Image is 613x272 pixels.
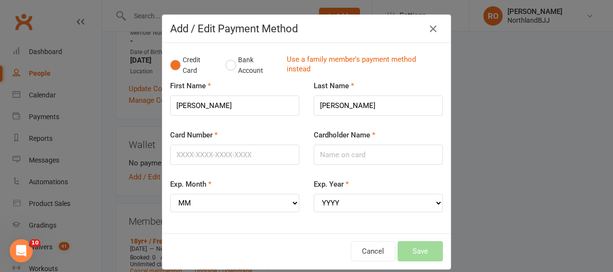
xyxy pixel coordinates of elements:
input: Name on card [314,145,443,165]
a: Use a family member's payment method instead [287,54,438,76]
button: Close [426,21,441,37]
label: Last Name [314,80,354,92]
label: First Name [170,80,211,92]
iframe: Intercom live chat [10,239,33,262]
h4: Add / Edit Payment Method [170,23,443,35]
label: Exp. Year [314,178,349,190]
input: XXXX-XXXX-XXXX-XXXX [170,145,299,165]
button: Cancel [351,241,395,261]
label: Exp. Month [170,178,212,190]
button: Credit Card [170,51,215,80]
label: Cardholder Name [314,129,375,141]
button: Bank Account [226,51,279,80]
span: 10 [29,239,40,247]
label: Card Number [170,129,218,141]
